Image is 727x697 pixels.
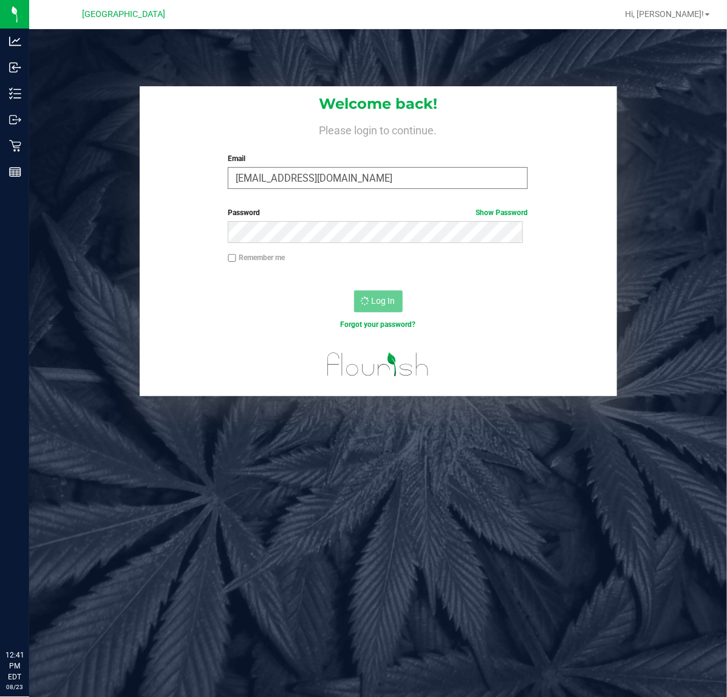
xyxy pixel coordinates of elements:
[318,343,438,386] img: flourish_logo.svg
[83,9,166,19] span: [GEOGRAPHIC_DATA]
[228,153,528,164] label: Email
[476,208,528,217] a: Show Password
[5,682,24,692] p: 08/23
[9,35,21,47] inline-svg: Analytics
[625,9,704,19] span: Hi, [PERSON_NAME]!
[140,96,617,112] h1: Welcome back!
[9,166,21,178] inline-svg: Reports
[9,88,21,100] inline-svg: Inventory
[9,140,21,152] inline-svg: Retail
[140,122,617,136] h4: Please login to continue.
[9,114,21,126] inline-svg: Outbound
[228,254,236,263] input: Remember me
[354,290,403,312] button: Log In
[372,296,395,306] span: Log In
[340,320,415,329] a: Forgot your password?
[228,252,285,263] label: Remember me
[9,61,21,74] inline-svg: Inbound
[228,208,260,217] span: Password
[5,650,24,682] p: 12:41 PM EDT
